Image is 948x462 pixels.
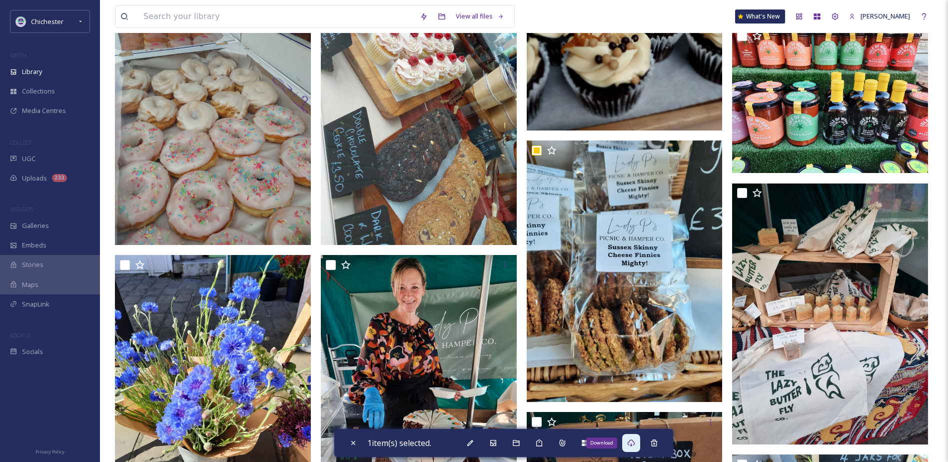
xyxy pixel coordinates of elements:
[735,9,785,23] a: What's New
[451,6,509,26] a: View all files
[22,299,49,309] span: SnapLink
[35,448,64,455] span: Privacy Policy
[52,174,67,182] div: 233
[22,67,42,76] span: Library
[861,11,910,20] span: [PERSON_NAME]
[22,347,43,356] span: Socials
[22,154,35,163] span: UGC
[16,16,26,26] img: Logo_of_Chichester_District_Council.png
[10,205,33,213] span: WIDGETS
[527,140,723,401] img: Picnic and Hamper farmers' market 16.02.jpg
[22,173,47,183] span: Uploads
[586,437,617,448] div: Download
[138,5,415,27] input: Search your library
[10,51,27,59] span: MEDIA
[22,221,49,230] span: Galleries
[10,138,31,146] span: COLLECT
[22,260,43,269] span: Stories
[367,437,431,448] span: 1 item(s) selected.
[22,240,46,250] span: Embeds
[35,445,64,457] a: Privacy Policy
[732,26,928,173] img: Isle of Wight Tomatoes farmers' market 16.02.jpg
[31,17,63,26] span: Chichester
[22,106,66,115] span: Media Centres
[732,183,928,444] img: IMG-20231201-WA0004.jpg
[10,331,30,339] span: SOCIALS
[22,280,38,289] span: Maps
[844,6,915,26] a: [PERSON_NAME]
[22,86,55,96] span: Collections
